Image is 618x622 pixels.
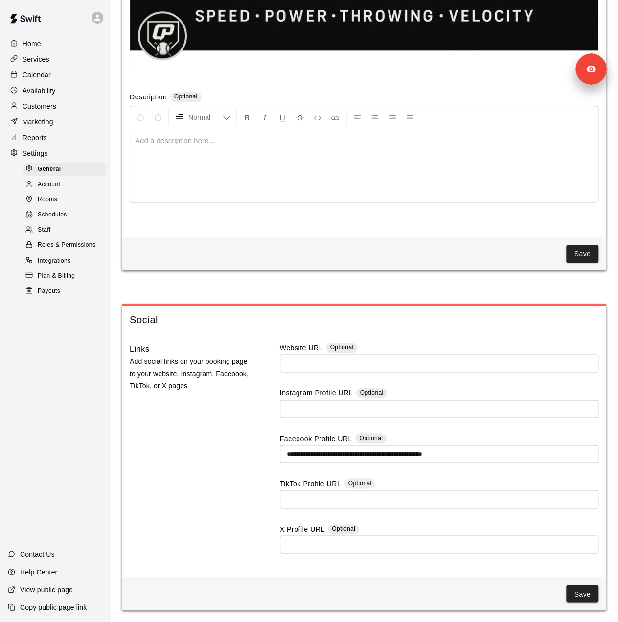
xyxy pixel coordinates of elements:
[8,99,102,114] a: Customers
[23,54,49,64] p: Services
[309,108,326,126] button: Insert Code
[239,108,255,126] button: Format Bold
[566,585,598,603] button: Save
[327,108,343,126] button: Insert Link
[8,83,102,98] a: Availability
[23,193,106,207] div: Rooms
[280,388,353,399] label: Instagram Profile URL
[23,148,48,158] p: Settings
[23,178,106,191] div: Account
[8,146,102,161] a: Settings
[23,253,110,268] a: Integrations
[384,108,401,126] button: Right Align
[23,192,110,208] a: Rooms
[23,254,106,268] div: Integrations
[23,269,106,283] div: Plan & Billing
[23,39,41,48] p: Home
[20,602,87,612] p: Copy public page link
[8,115,102,129] a: Marketing
[8,68,102,82] a: Calendar
[130,313,598,327] span: Social
[23,208,106,222] div: Schedules
[332,525,355,532] span: Optional
[360,389,384,396] span: Optional
[280,478,341,490] label: TikTok Profile URL
[20,585,73,595] p: View public page
[23,285,106,298] div: Payouts
[23,177,110,192] a: Account
[280,433,352,445] label: Facebook Profile URL
[20,550,55,559] p: Contact Us
[23,238,110,253] a: Roles & Permissions
[188,112,223,122] span: Normal
[23,133,47,143] p: Reports
[8,36,102,51] a: Home
[23,86,56,96] p: Availability
[23,162,110,177] a: General
[171,108,234,126] button: Formatting Options
[330,344,353,351] span: Optional
[23,117,53,127] p: Marketing
[359,434,383,441] span: Optional
[366,108,383,126] button: Center Align
[130,356,252,393] p: Add social links on your booking page to your website, Instagram, Facebook, TikTok, or X pages
[38,180,60,190] span: Account
[38,271,75,281] span: Plan & Billing
[402,108,418,126] button: Justify Align
[349,108,366,126] button: Left Align
[20,567,57,577] p: Help Center
[23,163,106,176] div: General
[280,343,323,354] label: Website URL
[174,93,198,100] span: Optional
[38,287,60,296] span: Payouts
[150,108,166,126] button: Redo
[38,225,50,235] span: Staff
[292,108,308,126] button: Format Strikethrough
[256,108,273,126] button: Format Italics
[38,240,95,250] span: Roles & Permissions
[23,284,110,299] a: Payouts
[23,268,110,284] a: Plan & Billing
[38,256,71,266] span: Integrations
[132,108,149,126] button: Undo
[23,101,56,111] p: Customers
[23,223,110,238] a: Staff
[274,108,291,126] button: Format Underline
[8,52,102,67] a: Services
[23,208,110,223] a: Schedules
[38,210,67,220] span: Schedules
[130,343,150,356] h6: Links
[38,165,61,174] span: General
[23,70,51,80] p: Calendar
[23,223,106,237] div: Staff
[130,92,167,103] label: Description
[566,245,598,263] button: Save
[8,130,102,145] a: Reports
[348,479,372,486] span: Optional
[23,239,106,252] div: Roles & Permissions
[280,524,325,535] label: X Profile URL
[38,195,57,205] span: Rooms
